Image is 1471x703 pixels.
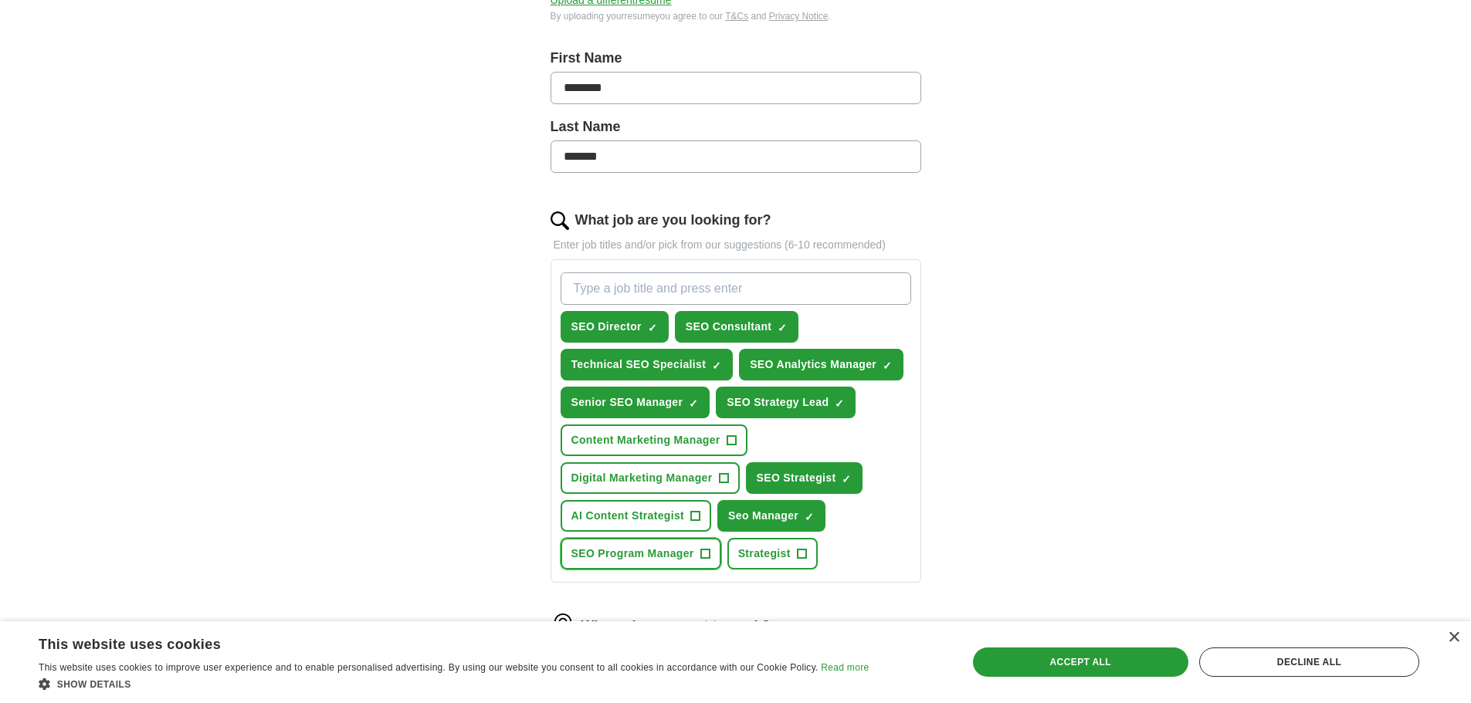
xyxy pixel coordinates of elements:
[712,360,721,372] span: ✓
[571,357,707,373] span: Technical SEO Specialist
[648,322,657,334] span: ✓
[551,613,575,638] img: location.png
[551,48,921,69] label: First Name
[727,538,818,569] button: Strategist
[551,9,921,23] div: By uploading your resume you agree to our and .
[571,319,642,335] span: SEO Director
[561,349,734,380] button: Technical SEO Specialist✓
[575,210,771,231] label: What job are you looking for?
[738,546,791,562] span: Strategist
[727,394,829,411] span: SEO Strategy Lead
[581,616,771,637] label: Where do you want to work?
[973,647,1188,677] div: Accept all
[750,357,876,373] span: SEO Analytics Manager
[739,349,903,380] button: SEO Analytics Manager✓
[883,360,892,372] span: ✓
[551,117,921,137] label: Last Name
[561,424,747,456] button: Content Marketing Manager
[571,546,694,562] span: SEO Program Manager
[57,679,131,690] span: Show details
[716,387,856,418] button: SEO Strategy Lead✓
[561,272,911,305] input: Type a job title and press enter
[551,211,569,230] img: search.png
[571,470,713,486] span: Digital Marketing Manager
[561,500,712,532] button: AI Content Strategist
[561,538,721,569] button: SEO Program Manager
[769,11,829,22] a: Privacy Notice
[561,311,669,343] button: SEO Director✓
[551,237,921,253] p: Enter job titles and/or pick from our suggestions (6-10 recommended)
[728,508,798,524] span: Seo Manager
[561,462,740,494] button: Digital Marketing Manager
[689,397,698,410] span: ✓
[821,662,869,673] a: Read more, opens a new window
[561,387,710,418] button: Senior SEO Manager✓
[746,462,863,494] button: SEO Strategist✓
[675,311,798,343] button: SEO Consultant✓
[1448,632,1459,644] div: Close
[805,511,814,523] span: ✓
[725,11,748,22] a: T&Cs
[757,470,836,486] span: SEO Strategist
[39,662,819,673] span: This website uses cookies to improve user experience and to enable personalised advertising. By u...
[1199,647,1419,677] div: Decline all
[686,319,771,335] span: SEO Consultant
[571,508,685,524] span: AI Content Strategist
[39,630,830,654] div: This website uses cookies
[571,394,683,411] span: Senior SEO Manager
[571,432,720,448] span: Content Marketing Manager
[842,473,851,485] span: ✓
[39,676,869,691] div: Show details
[778,322,787,334] span: ✓
[835,397,844,410] span: ✓
[717,500,825,532] button: Seo Manager✓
